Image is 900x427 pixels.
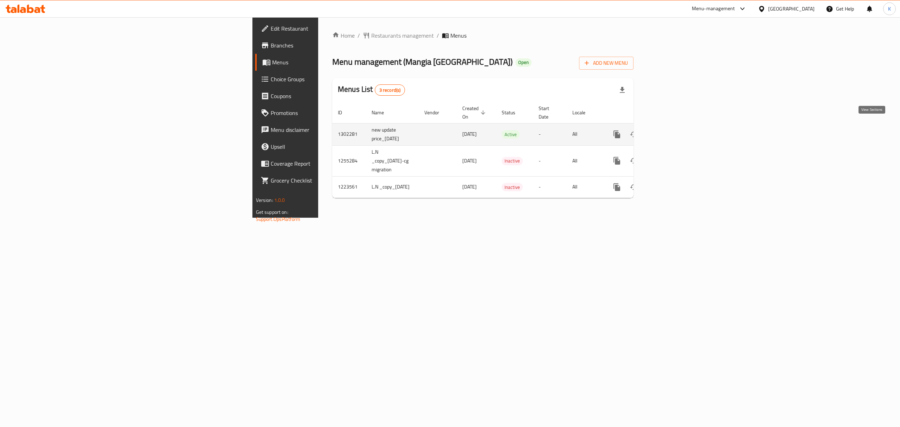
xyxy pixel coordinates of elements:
li: / [437,31,439,40]
a: Edit Restaurant [255,20,403,37]
span: Active [502,130,520,139]
span: 3 record(s) [375,87,405,94]
button: Change Status [625,126,642,143]
span: Version: [256,196,273,205]
span: Name [372,108,393,117]
button: more [609,179,625,196]
a: Upsell [255,138,403,155]
button: Add New Menu [579,57,634,70]
nav: breadcrumb [332,31,634,40]
div: Export file [614,82,631,98]
div: Open [515,58,532,67]
a: Coupons [255,88,403,104]
span: Menu disclaimer [271,126,397,134]
h2: Menus List [338,84,405,96]
span: Grocery Checklist [271,176,397,185]
span: Coupons [271,92,397,100]
a: Promotions [255,104,403,121]
span: Locale [572,108,594,117]
span: Start Date [539,104,558,121]
span: Status [502,108,525,117]
td: - [533,123,567,145]
td: All [567,145,603,176]
span: Open [515,59,532,65]
div: [GEOGRAPHIC_DATA] [768,5,815,13]
span: Upsell [271,142,397,151]
span: Coverage Report [271,159,397,168]
div: Menu-management [692,5,735,13]
td: All [567,176,603,198]
span: [DATE] [462,156,477,165]
span: Inactive [502,157,523,165]
span: [DATE] [462,129,477,139]
span: Get support on: [256,208,288,217]
td: All [567,123,603,145]
span: Vendor [424,108,448,117]
td: - [533,145,567,176]
span: Menu management ( Mangia [GEOGRAPHIC_DATA] ) [332,54,513,70]
span: K [888,5,891,13]
span: Edit Restaurant [271,24,397,33]
button: Change Status [625,179,642,196]
th: Actions [603,102,682,123]
button: Change Status [625,152,642,169]
span: Menus [272,58,397,66]
a: Choice Groups [255,71,403,88]
span: Promotions [271,109,397,117]
td: - [533,176,567,198]
span: Choice Groups [271,75,397,83]
a: Branches [255,37,403,54]
span: Inactive [502,183,523,191]
span: ID [338,108,351,117]
a: Menus [255,54,403,71]
a: Grocery Checklist [255,172,403,189]
span: Add New Menu [585,59,628,68]
span: Created On [462,104,488,121]
span: Branches [271,41,397,50]
span: [DATE] [462,182,477,191]
button: more [609,152,625,169]
span: Menus [450,31,467,40]
a: Coverage Report [255,155,403,172]
table: enhanced table [332,102,682,198]
a: Support.OpsPlatform [256,215,301,224]
span: 1.0.0 [274,196,285,205]
a: Menu disclaimer [255,121,403,138]
div: Total records count [375,84,405,96]
button: more [609,126,625,143]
